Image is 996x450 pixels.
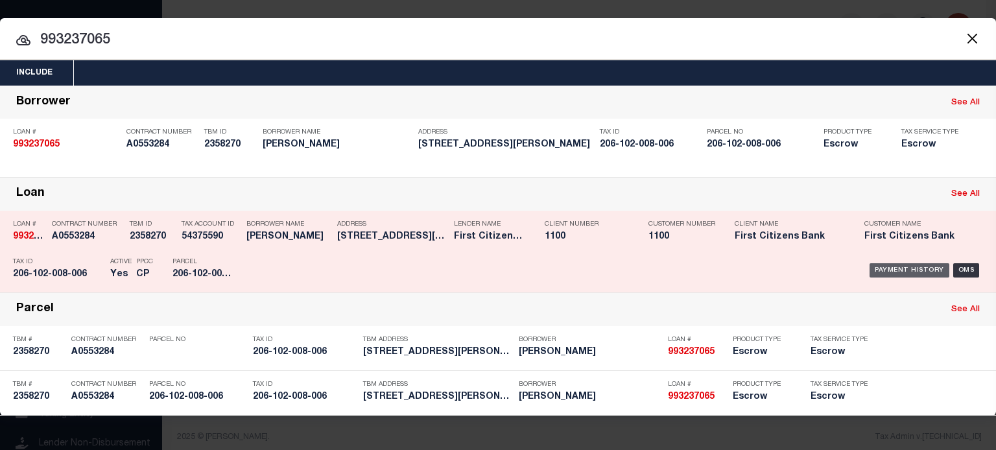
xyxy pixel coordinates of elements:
h5: First Citizens Bank [454,231,525,243]
p: Tax Account ID [182,220,240,228]
p: Borrower Name [263,128,412,136]
div: OMS [953,263,980,278]
h5: 2358270 [204,139,256,150]
h5: 206-102-008-006 [707,139,817,150]
p: Contract Number [71,381,143,388]
a: See All [951,99,980,107]
h5: 206-102-008-006 [600,139,700,150]
h5: 56 BLACK BEAR ROAD CARROLL NH 03595 [418,139,593,150]
h5: A0553284 [52,231,123,243]
p: TBM ID [204,128,256,136]
p: Loan # [668,336,726,344]
h5: A0553284 [126,139,198,150]
h5: 2358270 [13,347,65,358]
p: Parcel No [707,128,817,136]
button: Close [964,30,980,47]
p: Client Number [545,220,629,228]
h5: 1100 [545,231,629,243]
h5: 54375590 [182,231,240,243]
h5: CP [136,269,153,280]
p: Borrower [519,336,661,344]
p: Tax Service Type [901,128,966,136]
h5: 56 BLACK BEAR ROAD CARROLL NH 03595 [363,392,512,403]
p: Contract Number [71,336,143,344]
p: Tax Service Type [811,336,869,344]
h5: 56 BLACK BEAR ROAD CARROLL NH 03595 [337,231,447,243]
h5: A0553284 [71,347,143,358]
p: Tax ID [253,336,357,344]
p: Active [110,258,132,266]
h5: 206-102-008-006 [149,392,246,403]
h5: WALTER G HINDS [263,139,412,150]
p: Loan # [668,381,726,388]
h5: 993237065 [668,347,726,358]
p: TBM # [13,336,65,344]
p: Customer Number [648,220,715,228]
p: TBM Address [363,381,512,388]
h5: 206-102-008-006 [253,392,357,403]
p: TBM # [13,381,65,388]
h5: 993237065 [668,392,726,403]
p: Contract Number [126,128,198,136]
h5: 2358270 [130,231,175,243]
p: Customer Name [864,220,975,228]
div: Payment History [870,263,949,278]
strong: 993237065 [13,140,60,149]
strong: 993237065 [668,392,715,401]
h5: A0553284 [71,392,143,403]
h5: WALTER HINDS [246,231,331,243]
div: Borrower [16,95,71,110]
p: Borrower Name [246,220,331,228]
h5: 1100 [648,231,713,243]
h5: 56 BLACK BEAR ROAD CARROLL NH 03595 [363,347,512,358]
h5: Escrow [824,139,882,150]
h5: Escrow [901,139,966,150]
p: Contract Number [52,220,123,228]
strong: 993237065 [13,232,60,241]
p: Tax ID [253,381,357,388]
h5: 206-102-008-006 [253,347,357,358]
h5: Escrow [733,347,791,358]
h5: 993237065 [13,139,120,150]
div: Loan [16,187,45,202]
p: Address [337,220,447,228]
p: Lender Name [454,220,525,228]
p: Tax ID [600,128,700,136]
h5: Escrow [733,392,791,403]
p: TBM Address [363,336,512,344]
h5: Escrow [811,392,869,403]
p: Borrower [519,381,661,388]
h5: 206-102-008-006 [172,269,231,280]
p: Tax ID [13,258,104,266]
h5: 206-102-008-006 [13,269,104,280]
p: PPCC [136,258,153,266]
p: TBM ID [130,220,175,228]
h5: WALTER G HINDS [519,392,661,403]
h5: Escrow [811,347,869,358]
p: Client Name [735,220,845,228]
h5: 993237065 [13,231,45,243]
p: Loan # [13,220,45,228]
p: Parcel No [149,381,246,388]
strong: 993237065 [668,348,715,357]
h5: First Citizens Bank [864,231,975,243]
h5: 2358270 [13,392,65,403]
h5: First Citizens Bank [735,231,845,243]
p: Parcel [172,258,231,266]
a: See All [951,305,980,314]
p: Tax Service Type [811,381,869,388]
p: Loan # [13,128,120,136]
p: Product Type [733,381,791,388]
p: Address [418,128,593,136]
p: Parcel No [149,336,246,344]
p: Product Type [733,336,791,344]
h5: WALTER G HINDS [519,347,661,358]
h5: Yes [110,269,130,280]
p: Product Type [824,128,882,136]
div: Parcel [16,302,54,317]
a: See All [951,190,980,198]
